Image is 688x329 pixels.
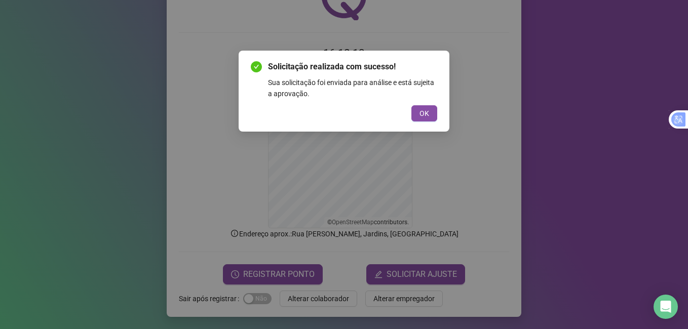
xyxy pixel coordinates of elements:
[268,77,437,99] div: Sua solicitação foi enviada para análise e está sujeita a aprovação.
[411,105,437,121] button: OK
[268,61,437,73] span: Solicitação realizada com sucesso!
[251,61,262,72] span: check-circle
[654,295,678,319] div: Open Intercom Messenger
[419,108,429,119] span: OK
